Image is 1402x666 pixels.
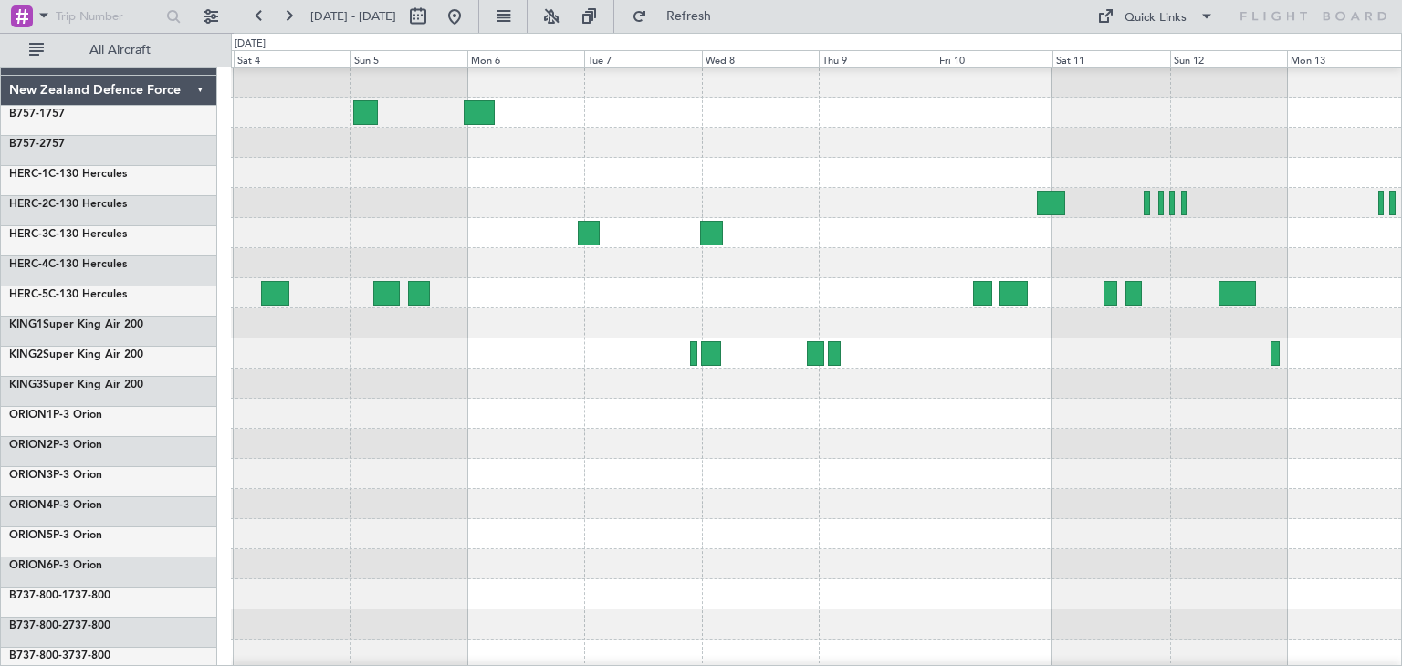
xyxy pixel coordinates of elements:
button: All Aircraft [20,36,198,65]
div: Quick Links [1125,9,1187,27]
span: B757-2 [9,139,46,150]
span: HERC-3 [9,229,48,240]
span: All Aircraft [47,44,193,57]
div: Mon 6 [467,50,584,67]
span: KING1 [9,319,43,330]
a: HERC-1C-130 Hercules [9,169,127,180]
div: Sun 5 [350,50,467,67]
div: Sun 12 [1170,50,1287,67]
button: Refresh [623,2,733,31]
a: ORION5P-3 Orion [9,530,102,541]
div: Tue 7 [584,50,701,67]
button: Quick Links [1088,2,1223,31]
div: Sat 4 [234,50,350,67]
span: Refresh [651,10,727,23]
a: KING3Super King Air 200 [9,380,143,390]
span: ORION3 [9,470,53,481]
a: ORION1P-3 Orion [9,410,102,421]
span: ORION2 [9,440,53,451]
span: HERC-5 [9,289,48,300]
a: ORION3P-3 Orion [9,470,102,481]
span: [DATE] - [DATE] [310,8,396,25]
span: B757-1 [9,109,46,120]
a: KING1Super King Air 200 [9,319,143,330]
a: B737-800-2737-800 [9,620,110,631]
a: HERC-4C-130 Hercules [9,259,127,270]
span: HERC-2 [9,199,48,210]
a: B757-1757 [9,109,65,120]
a: ORION6P-3 Orion [9,560,102,571]
a: B737-800-3737-800 [9,650,110,661]
div: [DATE] [235,36,266,52]
a: ORION2P-3 Orion [9,440,102,451]
a: B737-800-1737-800 [9,590,110,601]
span: ORION4 [9,500,53,511]
div: Sat 11 [1052,50,1169,67]
span: HERC-4 [9,259,48,270]
div: Fri 10 [936,50,1052,67]
a: ORION4P-3 Orion [9,500,102,511]
span: HERC-1 [9,169,48,180]
span: ORION6 [9,560,53,571]
div: Thu 9 [819,50,936,67]
span: ORION1 [9,410,53,421]
a: B757-2757 [9,139,65,150]
a: HERC-5C-130 Hercules [9,289,127,300]
span: B737-800-3 [9,650,68,661]
span: B737-800-2 [9,620,68,631]
span: B737-800-1 [9,590,68,601]
a: KING2Super King Air 200 [9,349,143,360]
span: KING3 [9,380,43,390]
span: KING2 [9,349,43,360]
input: Trip Number [56,3,161,30]
a: HERC-2C-130 Hercules [9,199,127,210]
div: Wed 8 [702,50,819,67]
a: HERC-3C-130 Hercules [9,229,127,240]
span: ORION5 [9,530,53,541]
